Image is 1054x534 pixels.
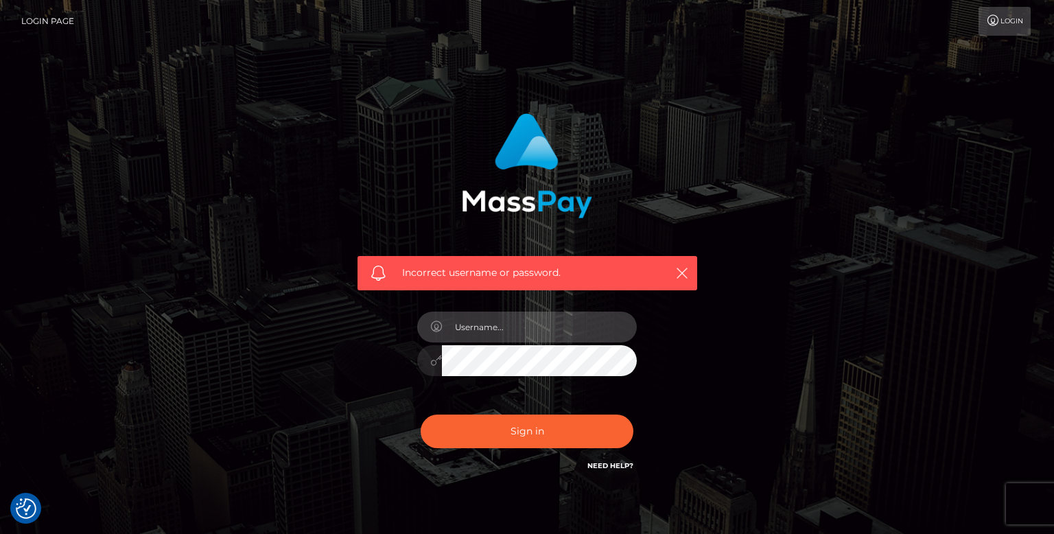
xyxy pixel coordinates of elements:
input: Username... [442,312,637,343]
span: Incorrect username or password. [402,266,653,280]
img: Revisit consent button [16,498,36,519]
button: Consent Preferences [16,498,36,519]
img: MassPay Login [462,113,592,218]
button: Sign in [421,415,633,448]
a: Login [979,7,1031,36]
a: Need Help? [587,461,633,470]
a: Login Page [21,7,74,36]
